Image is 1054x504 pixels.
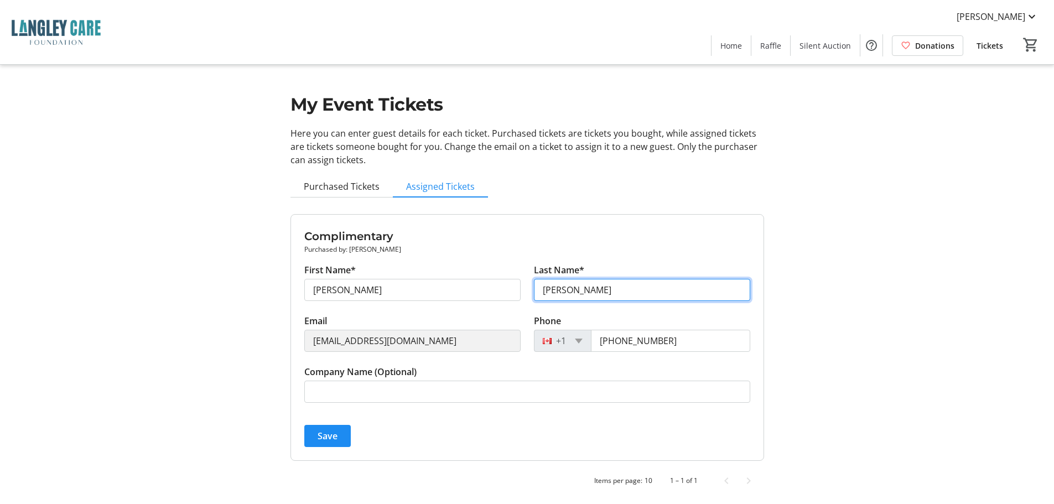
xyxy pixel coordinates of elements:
a: Silent Auction [791,35,860,56]
span: Raffle [760,40,781,51]
a: Home [712,35,751,56]
span: Assigned Tickets [406,182,475,191]
mat-paginator: Select page [290,470,764,492]
span: Silent Auction [799,40,851,51]
span: Save [318,429,338,443]
p: Here you can enter guest details for each ticket. Purchased tickets are tickets you bought, while... [290,127,764,167]
span: Tickets [977,40,1003,51]
img: Langley Care Foundation 's Logo [7,4,105,60]
a: Raffle [751,35,790,56]
p: Purchased by: [PERSON_NAME] [304,245,750,254]
input: (506) 234-5678 [591,330,750,352]
div: Items per page: [594,476,642,486]
span: [PERSON_NAME] [957,10,1025,23]
label: First Name* [304,263,356,277]
a: Tickets [968,35,1012,56]
button: Save [304,425,351,447]
div: 10 [645,476,652,486]
label: Email [304,314,327,328]
label: Company Name (Optional) [304,365,417,378]
button: Cart [1021,35,1041,55]
label: Last Name* [534,263,584,277]
h3: Complimentary [304,228,750,245]
span: Donations [915,40,954,51]
button: Help [860,34,882,56]
label: Phone [534,314,561,328]
button: [PERSON_NAME] [948,8,1047,25]
button: Previous page [715,470,738,492]
a: Donations [892,35,963,56]
span: Home [720,40,742,51]
div: 1 – 1 of 1 [670,476,698,486]
span: Purchased Tickets [304,182,380,191]
h1: My Event Tickets [290,91,764,118]
button: Next page [738,470,760,492]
